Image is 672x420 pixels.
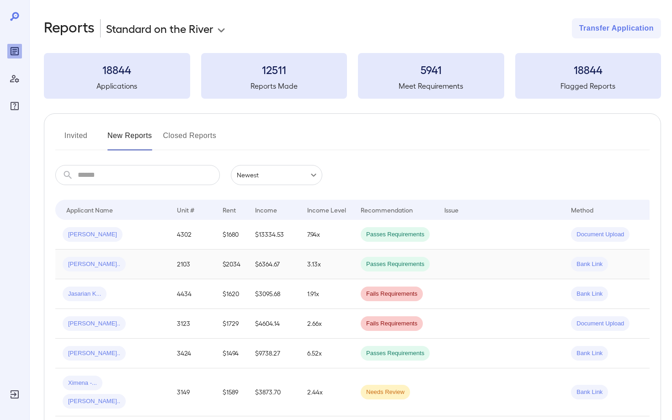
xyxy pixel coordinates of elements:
[300,309,353,339] td: 2.66x
[571,349,608,358] span: Bank Link
[163,128,217,150] button: Closed Reports
[300,368,353,416] td: 2.44x
[63,290,107,298] span: Jasarian K...
[44,80,190,91] h5: Applications
[170,220,215,250] td: 4302
[201,62,347,77] h3: 12511
[361,388,410,397] span: Needs Review
[361,260,430,269] span: Passes Requirements
[571,290,608,298] span: Bank Link
[571,230,629,239] span: Document Upload
[444,204,459,215] div: Issue
[63,230,123,239] span: [PERSON_NAME]
[248,309,300,339] td: $4604.14
[572,18,661,38] button: Transfer Application
[248,339,300,368] td: $9738.27
[248,279,300,309] td: $3095.68
[571,388,608,397] span: Bank Link
[215,250,248,279] td: $2034
[170,309,215,339] td: 3123
[170,279,215,309] td: 4434
[361,349,430,358] span: Passes Requirements
[307,204,346,215] div: Income Level
[231,165,322,185] div: Newest
[170,339,215,368] td: 3424
[7,44,22,58] div: Reports
[215,368,248,416] td: $1589
[361,204,413,215] div: Recommendation
[44,53,661,99] summary: 18844Applications12511Reports Made5941Meet Requirements18844Flagged Reports
[361,290,423,298] span: Fails Requirements
[66,204,113,215] div: Applicant Name
[215,279,248,309] td: $1620
[44,18,95,38] h2: Reports
[63,319,126,328] span: [PERSON_NAME]..
[300,339,353,368] td: 6.52x
[63,349,126,358] span: [PERSON_NAME]..
[55,128,96,150] button: Invited
[515,62,661,77] h3: 18844
[215,309,248,339] td: $1729
[7,71,22,86] div: Manage Users
[361,319,423,328] span: Fails Requirements
[571,319,629,328] span: Document Upload
[255,204,277,215] div: Income
[170,368,215,416] td: 3149
[571,260,608,269] span: Bank Link
[361,230,430,239] span: Passes Requirements
[300,279,353,309] td: 1.91x
[358,62,504,77] h3: 5941
[358,80,504,91] h5: Meet Requirements
[63,260,126,269] span: [PERSON_NAME]..
[300,250,353,279] td: 3.13x
[248,368,300,416] td: $3873.70
[106,21,213,36] p: Standard on the River
[44,62,190,77] h3: 18844
[248,250,300,279] td: $6364.67
[201,80,347,91] h5: Reports Made
[63,397,126,406] span: [PERSON_NAME]..
[248,220,300,250] td: $13334.53
[215,339,248,368] td: $1494
[170,250,215,279] td: 2103
[215,220,248,250] td: $1680
[571,204,593,215] div: Method
[223,204,237,215] div: Rent
[177,204,194,215] div: Unit #
[300,220,353,250] td: 7.94x
[63,379,102,388] span: Ximena -...
[107,128,152,150] button: New Reports
[7,99,22,113] div: FAQ
[7,387,22,402] div: Log Out
[515,80,661,91] h5: Flagged Reports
